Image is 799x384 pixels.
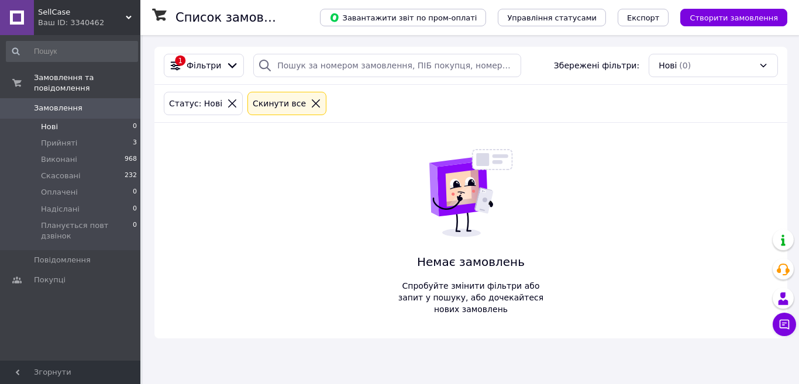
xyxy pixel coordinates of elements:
[627,13,660,22] span: Експорт
[34,255,91,265] span: Повідомлення
[773,313,796,336] button: Чат з покупцем
[125,154,137,165] span: 968
[38,7,126,18] span: SellСase
[253,54,521,77] input: Пошук за номером замовлення, ПІБ покупця, номером телефону, Email, номером накладної
[250,97,308,110] div: Cкинути все
[41,187,78,198] span: Оплачені
[175,11,294,25] h1: Список замовлень
[41,220,133,241] span: Планується повт дзвінок
[34,103,82,113] span: Замовлення
[133,187,137,198] span: 0
[329,12,477,23] span: Завантажити звіт по пром-оплаті
[680,9,787,26] button: Створити замовлення
[507,13,597,22] span: Управління статусами
[133,204,137,215] span: 0
[6,41,138,62] input: Пошук
[41,122,58,132] span: Нові
[659,60,677,71] span: Нові
[133,138,137,148] span: 3
[41,171,81,181] span: Скасовані
[38,18,140,28] div: Ваш ID: 3340462
[394,280,548,315] span: Спробуйте змінити фільтри або запит у пошуку, або дочекайтеся нових замовлень
[498,9,606,26] button: Управління статусами
[690,13,778,22] span: Створити замовлення
[554,60,639,71] span: Збережені фільтри:
[669,12,787,22] a: Створити замовлення
[34,275,66,285] span: Покупці
[41,154,77,165] span: Виконані
[133,220,137,241] span: 0
[41,204,80,215] span: Надіслані
[125,171,137,181] span: 232
[167,97,225,110] div: Статус: Нові
[133,122,137,132] span: 0
[41,138,77,148] span: Прийняті
[394,254,548,271] span: Немає замовлень
[618,9,669,26] button: Експорт
[679,61,691,70] span: (0)
[320,9,486,26] button: Завантажити звіт по пром-оплаті
[34,72,140,94] span: Замовлення та повідомлення
[187,60,221,71] span: Фільтри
